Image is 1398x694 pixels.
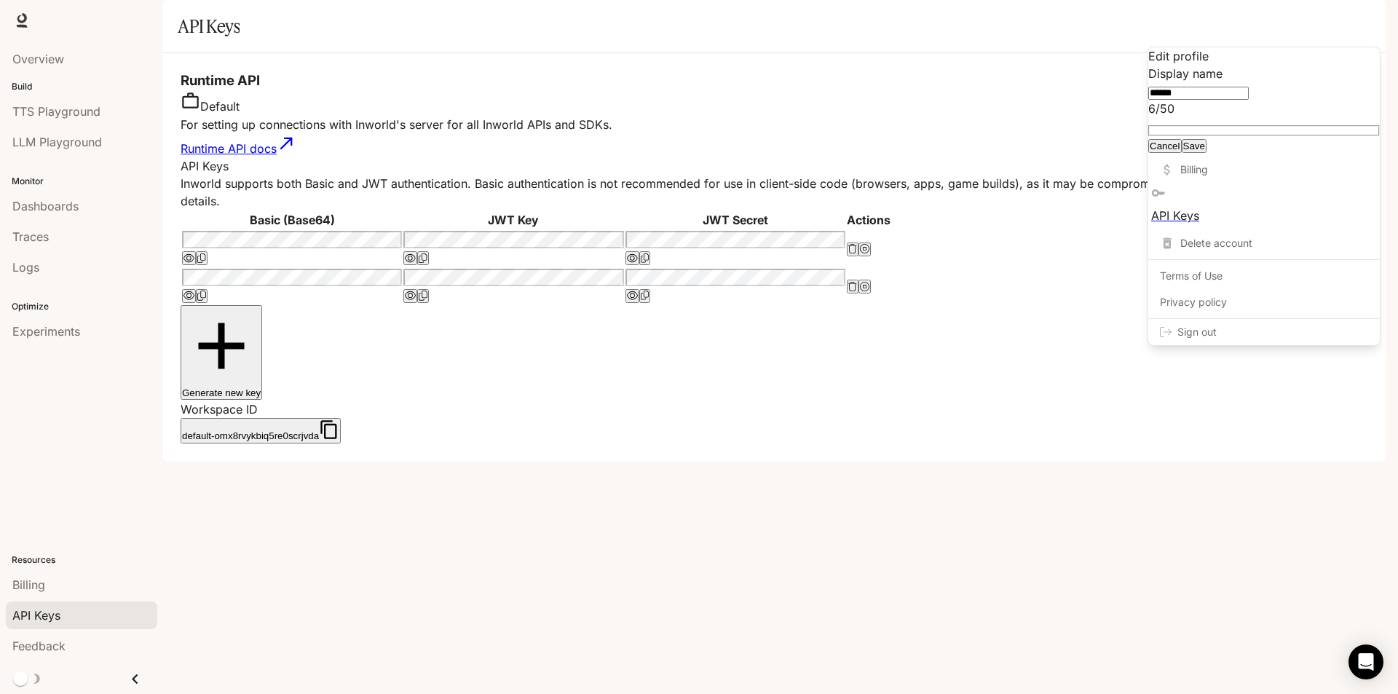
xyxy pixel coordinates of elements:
div: Delete account [1151,230,1377,256]
p: Edit profile [1148,47,1380,65]
a: API Keys [1151,186,1377,227]
span: Terms of Use [1160,269,1368,283]
div: 6 / 50 [1148,100,1380,117]
span: Billing [1180,162,1368,177]
span: API Keys [1151,208,1377,224]
a: Terms of Use [1151,263,1377,289]
span: Sign out [1177,325,1368,339]
button: Cancel [1148,139,1182,153]
span: Privacy policy [1160,295,1368,309]
div: Sign out [1148,319,1380,345]
span: Delete account [1180,236,1368,251]
button: Save [1182,139,1207,153]
a: Billing [1151,157,1377,183]
a: Privacy policy [1151,289,1377,315]
p: Display name [1148,65,1380,82]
